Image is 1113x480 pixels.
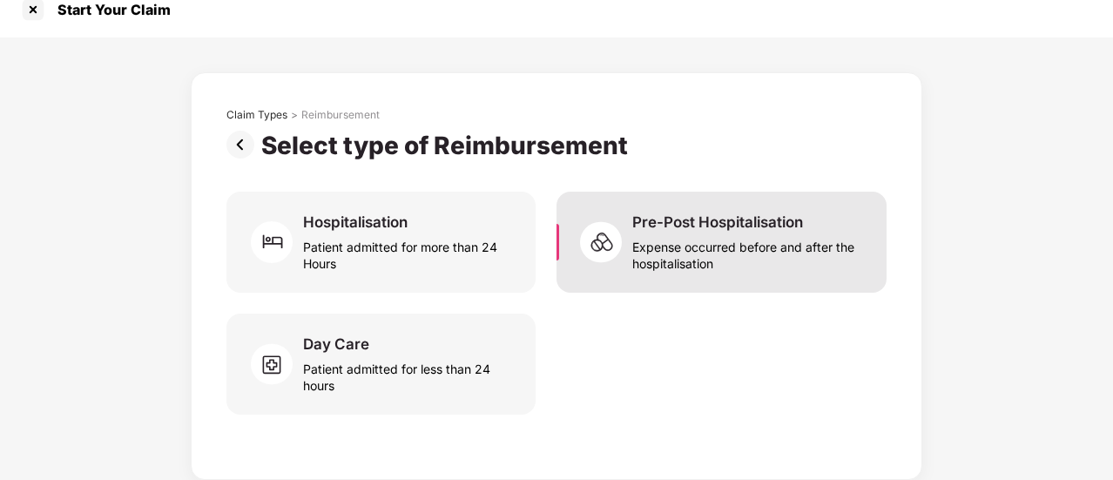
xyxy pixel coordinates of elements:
[303,213,408,232] div: Hospitalisation
[226,108,287,122] div: Claim Types
[303,232,515,272] div: Patient admitted for more than 24 Hours
[251,338,303,390] img: svg+xml;base64,PHN2ZyB4bWxucz0iaHR0cDovL3d3dy53My5vcmcvMjAwMC9zdmciIHdpZHRoPSI2MCIgaGVpZ2h0PSI1OC...
[47,1,171,18] div: Start Your Claim
[580,216,632,268] img: svg+xml;base64,PHN2ZyB4bWxucz0iaHR0cDovL3d3dy53My5vcmcvMjAwMC9zdmciIHdpZHRoPSI2MCIgaGVpZ2h0PSI1OC...
[261,131,635,160] div: Select type of Reimbursement
[303,354,515,394] div: Patient admitted for less than 24 hours
[632,213,803,232] div: Pre-Post Hospitalisation
[632,232,866,272] div: Expense occurred before and after the hospitalisation
[301,108,380,122] div: Reimbursement
[251,216,303,268] img: svg+xml;base64,PHN2ZyB4bWxucz0iaHR0cDovL3d3dy53My5vcmcvMjAwMC9zdmciIHdpZHRoPSI2MCIgaGVpZ2h0PSI2MC...
[226,131,261,159] img: svg+xml;base64,PHN2ZyBpZD0iUHJldi0zMngzMiIgeG1sbnM9Imh0dHA6Ly93d3cudzMub3JnLzIwMDAvc3ZnIiB3aWR0aD...
[291,108,298,122] div: >
[303,335,369,354] div: Day Care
